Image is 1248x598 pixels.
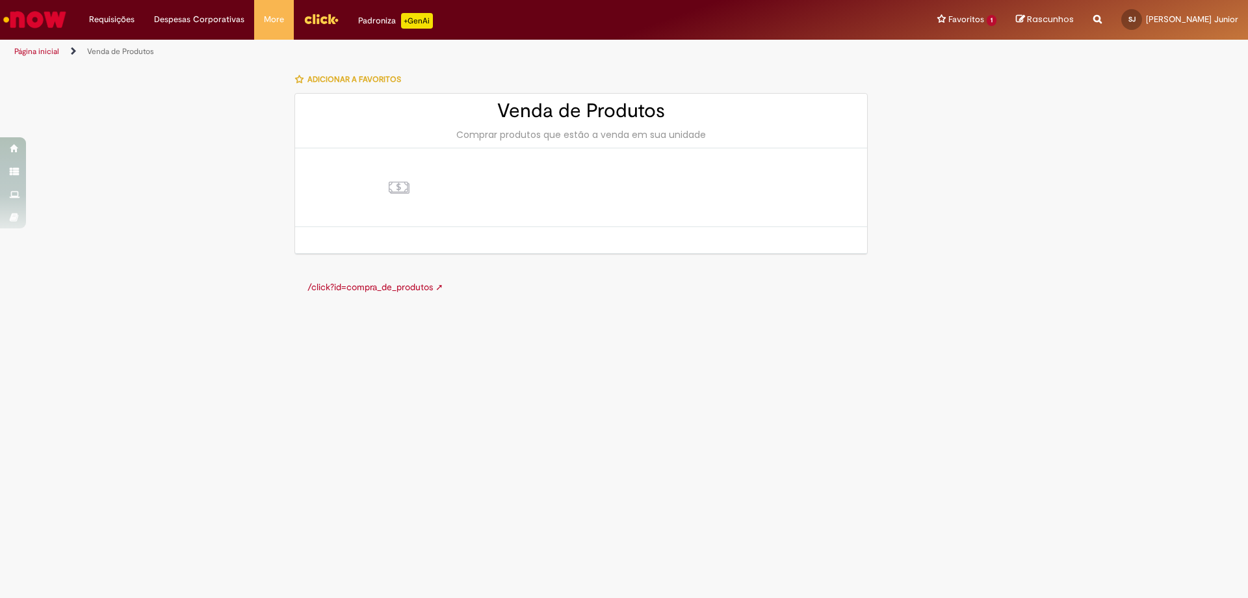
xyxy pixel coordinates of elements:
button: Adicionar a Favoritos [294,66,408,93]
div: Comprar produtos que estão a venda em sua unidade [308,128,854,141]
h2: Venda de Produtos [308,100,854,122]
img: Venda de Produtos [386,174,412,200]
img: click_logo_yellow_360x200.png [304,9,339,29]
span: [PERSON_NAME] Junior [1146,14,1238,25]
span: Despesas Corporativas [154,13,244,26]
a: Venda de Produtos [87,46,154,57]
p: +GenAi [401,13,433,29]
span: SJ [1128,15,1136,23]
a: Rascunhos [1016,14,1074,26]
ul: Trilhas de página [10,40,822,64]
div: Padroniza [358,13,433,29]
span: Favoritos [948,13,984,26]
span: 1 [987,15,996,26]
span: Requisições [89,13,135,26]
a: /click?id=compra_de_produtos ➚ [307,281,443,293]
img: ServiceNow [1,7,68,33]
a: Página inicial [14,46,59,57]
span: Rascunhos [1027,13,1074,25]
span: More [264,13,284,26]
span: Adicionar a Favoritos [307,74,401,85]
